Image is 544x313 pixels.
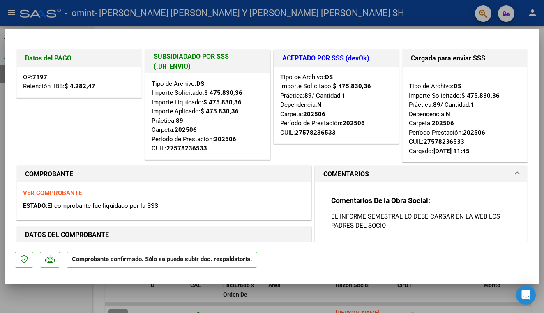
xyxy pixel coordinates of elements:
strong: 89 [433,101,440,108]
strong: 1 [470,101,474,108]
strong: N [446,110,450,118]
mat-expansion-panel-header: COMENTARIOS [315,166,527,182]
strong: 7197 [32,74,47,81]
strong: 202506 [214,136,236,143]
strong: $ 4.282,47 [65,83,95,90]
strong: 202506 [303,110,325,118]
strong: $ 475.830,36 [333,83,371,90]
strong: DATOS DEL COMPROBANTE [25,231,109,239]
div: Tipo de Archivo: Importe Solicitado: Práctica: / Cantidad: Dependencia: Carpeta: Período de Prest... [280,73,392,138]
strong: 202506 [463,129,485,136]
strong: $ 475.830,36 [201,108,239,115]
strong: $ 475.830,36 [204,89,242,97]
strong: Comentarios De la Obra Social: [331,196,430,205]
p: Comprobante confirmado. Sólo se puede subir doc. respaldatoria. [67,252,257,268]
span: El comprobante fue liquidado por la SSS. [47,202,160,209]
div: 27578236533 [166,144,207,153]
div: Tipo de Archivo: Importe Solicitado: Importe Liquidado: Importe Aplicado: Práctica: Carpeta: Perí... [152,79,264,153]
strong: [DATE] 11:45 [433,147,470,155]
strong: 202506 [175,126,197,133]
span: OP: [23,74,47,81]
strong: 202506 [343,120,365,127]
strong: DS [196,80,204,87]
strong: $ 475.830,36 [203,99,242,106]
span: Retención IIBB: [23,83,95,90]
div: 27578236533 [424,137,464,147]
a: VER COMPROBANTE [23,189,82,197]
strong: 89 [304,92,312,99]
div: 27578236533 [295,128,336,138]
p: EL INFORME SEMESTRAL LO DEBE CARGAR EN LA WEB LOS PADRES DEL SOCIO [331,212,511,230]
strong: 202506 [432,120,454,127]
h1: ACEPTADO POR SSS (devOk) [282,53,390,63]
h1: COMENTARIOS [323,169,369,179]
strong: 89 [176,117,183,124]
strong: 1 [342,92,346,99]
h1: SUBSIDIADADO POR SSS (.DR_ENVIO) [154,52,262,71]
div: Tipo de Archivo: Importe Solicitado: Práctica: / Cantidad: Dependencia: Carpeta: Período Prestaci... [409,73,521,156]
h1: Cargada para enviar SSS [411,53,519,63]
div: COMENTARIOS [315,182,527,267]
strong: COMPROBANTE [25,170,73,178]
span: ESTADO: [23,202,47,209]
strong: $ 475.830,36 [461,92,500,99]
strong: DS [454,83,461,90]
strong: N [317,101,322,108]
strong: DS [325,74,333,81]
div: Open Intercom Messenger [516,285,536,305]
h1: Datos del PAGO [25,53,133,63]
